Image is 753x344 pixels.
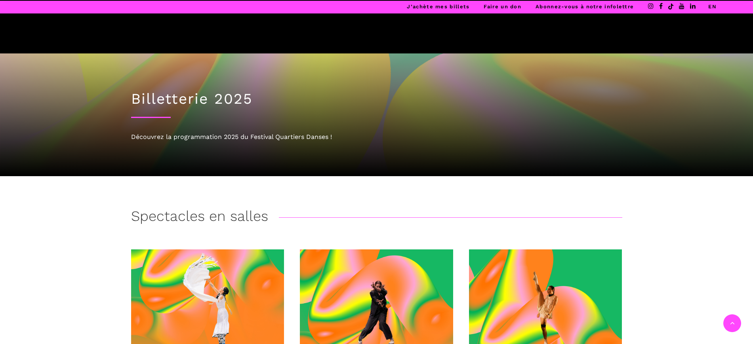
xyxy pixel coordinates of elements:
[131,132,622,142] div: Découvrez la programmation 2025 du Festival Quartiers Danses !
[131,208,268,228] h3: Spectacles en salles
[708,4,717,10] a: EN
[407,4,469,10] a: J’achète mes billets
[536,4,634,10] a: Abonnez-vous à notre infolettre
[131,90,622,108] h1: Billetterie 2025
[484,4,521,10] a: Faire un don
